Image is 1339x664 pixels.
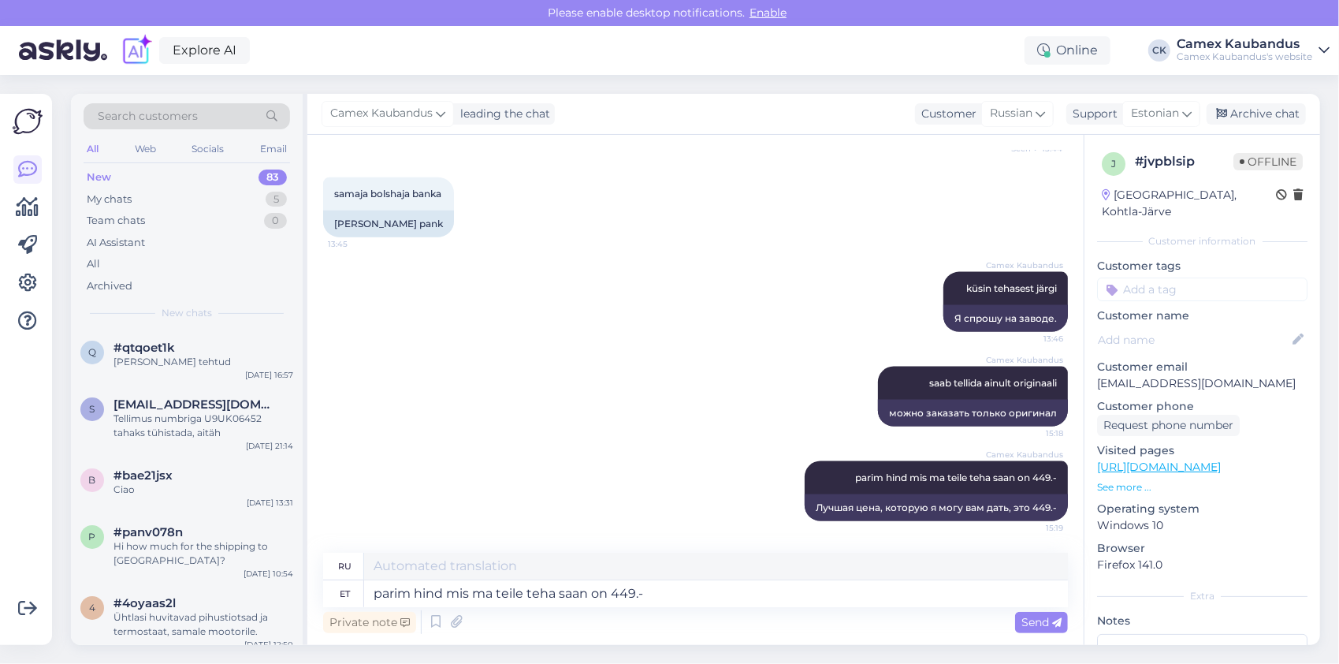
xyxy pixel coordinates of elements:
p: Windows 10 [1097,517,1307,534]
div: Socials [188,139,227,159]
span: 13:46 [1004,333,1063,345]
p: Customer email [1097,359,1307,375]
span: Camex Kaubandus [330,105,433,122]
div: Customer [915,106,976,122]
span: New chats [162,306,212,320]
div: All [87,256,100,272]
div: Private note [323,612,416,633]
div: 0 [264,213,287,229]
a: Camex KaubandusCamex Kaubandus's website [1177,38,1330,63]
div: Support [1066,106,1118,122]
div: leading the chat [454,106,550,122]
span: 15:18 [1004,427,1063,439]
div: My chats [87,192,132,207]
p: Customer name [1097,308,1307,324]
span: 13:45 [328,238,387,250]
img: explore-ai [120,34,153,67]
span: #4oyaas2l [113,596,176,610]
div: New [87,170,111,185]
div: Extra [1097,589,1307,603]
div: All [84,139,102,159]
span: #panv078n [113,525,183,539]
span: Camex Kaubandus [986,259,1063,271]
span: 4 [89,602,95,614]
div: Ühtlasi huvitavad pihustiotsad ja termostaat, samale mootorile. [113,610,293,639]
div: [DATE] 10:54 [244,568,293,580]
div: Я спрошу на заводе. [943,305,1068,332]
span: q [88,346,96,358]
span: küsin tehasest järgi [966,282,1057,294]
div: Tellimus numbriga U9UK06452 tahaks tühistada, aitäh [113,412,293,440]
input: Add name [1098,331,1289,349]
p: Operating system [1097,501,1307,517]
div: Camex Kaubandus's website [1177,50,1312,63]
div: 83 [259,170,287,185]
p: Customer phone [1097,398,1307,415]
div: et [340,580,350,607]
div: # jvpblsip [1135,152,1233,171]
span: #qtqoet1k [113,341,175,355]
p: Firefox 141.0 [1097,557,1307,573]
span: parim hind mis ma teile teha saan on 449.- [855,472,1057,483]
p: [EMAIL_ADDRESS][DOMAIN_NAME] [1097,375,1307,392]
span: p [89,531,96,543]
span: Enable [745,6,791,20]
a: Explore AI [159,37,250,64]
div: [DATE] 12:50 [244,639,293,651]
span: Russian [990,105,1032,122]
div: Email [257,139,290,159]
span: b [89,474,96,486]
div: Request phone number [1097,415,1240,436]
div: Hi how much for the shipping to [GEOGRAPHIC_DATA]? [113,539,293,568]
p: Browser [1097,540,1307,557]
div: [DATE] 21:14 [246,440,293,452]
div: [PERSON_NAME] pank [323,211,454,237]
span: Offline [1233,153,1303,170]
div: AI Assistant [87,235,145,251]
div: ru [338,553,351,580]
div: Archive chat [1207,103,1306,125]
div: Customer information [1097,234,1307,248]
p: Customer tags [1097,258,1307,274]
img: Askly Logo [13,106,43,136]
div: Лучшая цена, которую я могу вам дать, это 449.- [805,494,1068,521]
span: S [90,403,95,415]
div: [GEOGRAPHIC_DATA], Kohtla-Järve [1102,187,1276,220]
span: j [1111,158,1116,170]
span: saab tellida ainult originaali [929,377,1057,389]
input: Add a tag [1097,278,1307,301]
div: Camex Kaubandus [1177,38,1312,50]
div: Web [132,139,159,159]
span: #bae21jsx [113,468,173,483]
span: Camex Kaubandus [986,354,1063,366]
p: Visited pages [1097,442,1307,459]
span: Sectorx5@hotmail.com [113,397,277,412]
span: Camex Kaubandus [986,449,1063,461]
div: Online [1025,36,1110,65]
div: [PERSON_NAME] tehtud [113,355,293,369]
div: 5 [266,192,287,207]
div: Archived [87,278,132,294]
span: Estonian [1131,105,1179,122]
span: 15:19 [1004,522,1063,534]
div: можно заказать только оригинал [878,400,1068,427]
div: [DATE] 16:57 [245,369,293,381]
span: samaja bolshaja banka [334,188,441,200]
div: Team chats [87,213,145,229]
p: See more ... [1097,480,1307,494]
span: Send [1021,615,1062,629]
div: CK [1148,39,1170,62]
a: [URL][DOMAIN_NAME] [1097,460,1221,474]
div: Ciao [113,483,293,497]
div: [DATE] 13:31 [247,497,293,509]
p: Notes [1097,613,1307,629]
span: Search customers [98,108,198,125]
